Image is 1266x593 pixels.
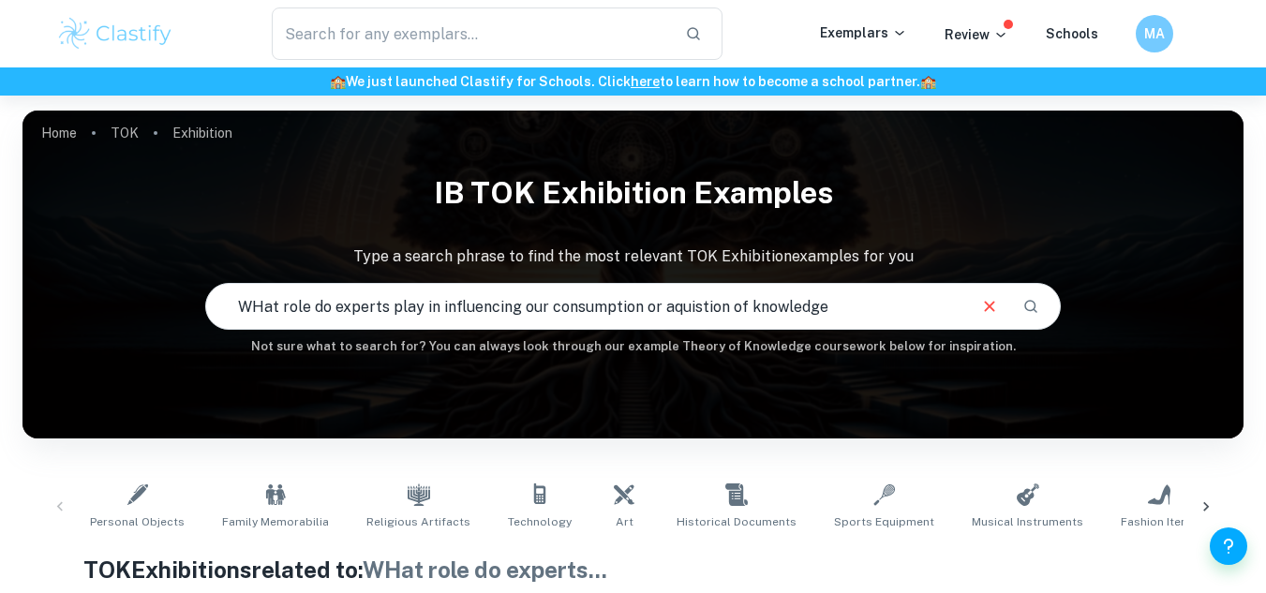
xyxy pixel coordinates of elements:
[1046,26,1098,41] a: Schools
[820,22,907,43] p: Exemplars
[508,513,572,530] span: Technology
[677,513,797,530] span: Historical Documents
[206,280,963,333] input: E.g. present and past knowledge, religious objects, Rubik's Cube...
[1143,23,1165,44] h6: MA
[222,513,329,530] span: Family Memorabilia
[22,163,1244,223] h1: IB TOK Exhibition examples
[1210,527,1247,565] button: Help and Feedback
[616,513,633,530] span: Art
[363,556,607,583] span: WHat role do experts ...
[1136,15,1173,52] button: MA
[111,120,139,146] a: TOK
[272,7,671,60] input: Search for any exemplars...
[834,513,934,530] span: Sports Equipment
[945,24,1008,45] p: Review
[631,74,660,89] a: here
[972,513,1083,530] span: Musical Instruments
[4,71,1262,92] h6: We just launched Clastify for Schools. Click to learn how to become a school partner.
[83,553,1183,586] h1: TOK Exhibitions related to:
[22,337,1244,356] h6: Not sure what to search for? You can always look through our example Theory of Knowledge coursewo...
[1121,513,1198,530] span: Fashion Items
[330,74,346,89] span: 🏫
[972,289,1007,324] button: Clear
[56,15,175,52] img: Clastify logo
[172,123,232,143] p: Exhibition
[41,120,77,146] a: Home
[1015,290,1047,322] button: Search
[920,74,936,89] span: 🏫
[22,245,1244,268] p: Type a search phrase to find the most relevant TOK Exhibition examples for you
[90,513,185,530] span: Personal Objects
[366,513,470,530] span: Religious Artifacts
